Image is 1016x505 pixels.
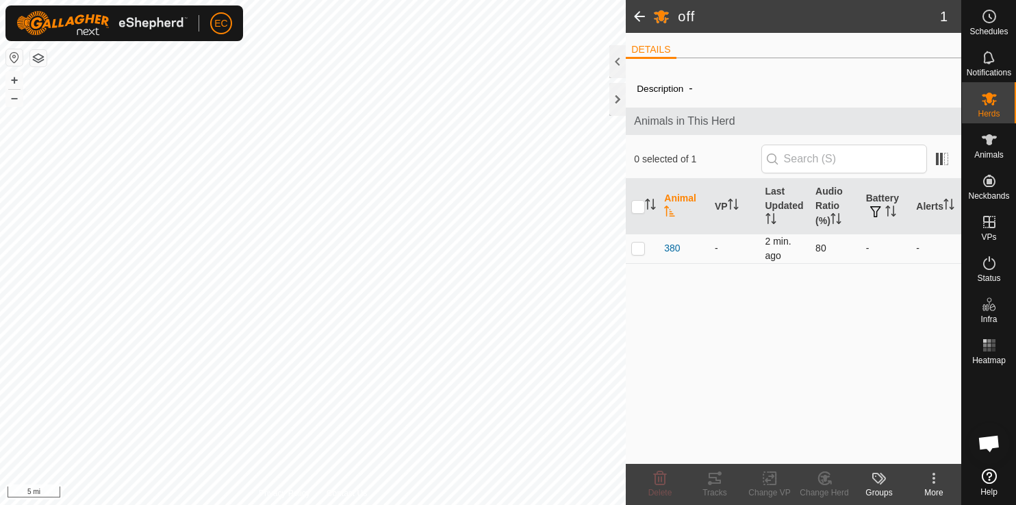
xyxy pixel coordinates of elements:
th: Animal [659,179,709,234]
span: Neckbands [968,192,1009,200]
span: Herds [978,110,1000,118]
th: Alerts [911,179,961,234]
button: Reset Map [6,49,23,66]
p-sorticon: Activate to sort [664,208,675,219]
li: DETAILS [626,42,676,59]
div: Open chat [969,423,1010,464]
span: 1 [940,6,948,27]
span: Delete [648,488,672,497]
span: EC [214,16,227,31]
p-sorticon: Activate to sort [943,201,954,212]
th: Battery [861,179,911,234]
span: Animals in This Herd [634,113,953,130]
th: VP [709,179,760,234]
p-sorticon: Activate to sort [645,201,656,212]
label: Description [637,84,683,94]
td: - [911,234,961,263]
th: Audio Ratio (%) [810,179,861,234]
span: 80 [815,243,826,254]
span: Help [980,488,998,496]
span: Oct 14, 2025, 5:04 PM [765,236,791,261]
button: Map Layers [30,50,47,66]
a: Contact Us [327,487,367,500]
span: 380 [664,241,680,256]
img: Gallagher Logo [16,11,188,36]
span: Notifications [967,69,1011,77]
app-display-virtual-paddock-transition: - [715,243,718,254]
button: + [6,72,23,88]
h2: off [678,8,940,25]
span: Animals [974,151,1004,159]
div: Groups [852,486,906,499]
div: Change Herd [797,486,852,499]
p-sorticon: Activate to sort [765,215,776,226]
span: VPs [981,233,996,241]
span: Infra [980,315,997,323]
p-sorticon: Activate to sort [830,215,841,226]
div: More [906,486,961,499]
span: Heatmap [972,356,1006,365]
span: - [683,77,698,99]
span: 0 selected of 1 [634,152,761,167]
input: Search (S) [761,145,927,173]
p-sorticon: Activate to sort [885,208,896,219]
td: - [861,234,911,263]
th: Last Updated [760,179,811,234]
button: – [6,90,23,106]
span: Status [977,274,1000,282]
div: Change VP [742,486,797,499]
span: Schedules [969,27,1008,36]
p-sorticon: Activate to sort [728,201,739,212]
a: Privacy Policy [259,487,310,500]
a: Help [962,463,1016,502]
div: Tracks [687,486,742,499]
